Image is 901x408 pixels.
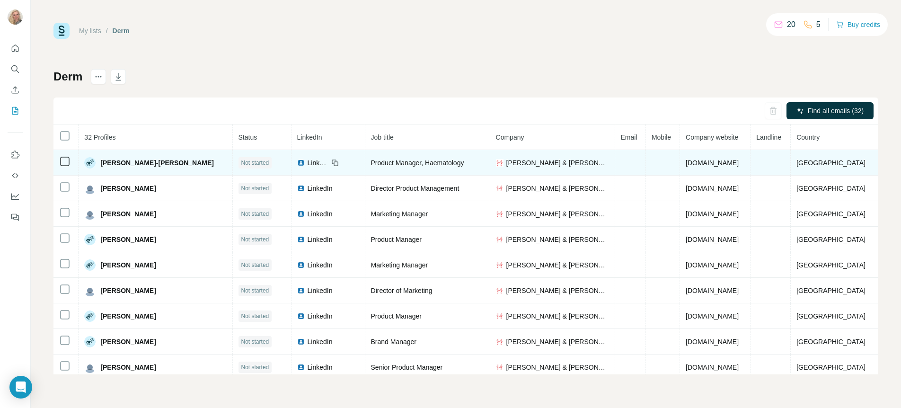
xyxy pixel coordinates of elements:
[53,23,70,39] img: Surfe Logo
[106,26,108,35] li: /
[796,287,866,294] span: [GEOGRAPHIC_DATA]
[808,106,864,115] span: Find all emails (32)
[506,158,609,168] span: [PERSON_NAME] & [PERSON_NAME]
[371,133,394,141] span: Job title
[686,364,739,371] span: [DOMAIN_NAME]
[371,159,464,167] span: Product Manager, Haematology
[241,312,269,320] span: Not started
[496,338,503,346] img: company-logo
[100,209,156,219] span: [PERSON_NAME]
[686,261,739,269] span: [DOMAIN_NAME]
[308,158,328,168] span: LinkedIn
[796,261,866,269] span: [GEOGRAPHIC_DATA]
[100,286,156,295] span: [PERSON_NAME]
[308,184,333,193] span: LinkedIn
[496,133,524,141] span: Company
[84,285,96,296] img: Avatar
[84,208,96,220] img: Avatar
[371,364,443,371] span: Senior Product Manager
[9,376,32,399] div: Open Intercom Messenger
[506,337,609,346] span: [PERSON_NAME] & [PERSON_NAME]
[84,157,96,169] img: Avatar
[686,338,739,346] span: [DOMAIN_NAME]
[371,261,428,269] span: Marketing Manager
[241,261,269,269] span: Not started
[686,185,739,192] span: [DOMAIN_NAME]
[241,235,269,244] span: Not started
[496,312,503,320] img: company-logo
[816,19,821,30] p: 5
[84,133,115,141] span: 32 Profiles
[91,69,106,84] button: actions
[796,185,866,192] span: [GEOGRAPHIC_DATA]
[113,26,130,35] div: Derm
[308,209,333,219] span: LinkedIn
[786,102,874,119] button: Find all emails (32)
[84,183,96,194] img: Avatar
[496,159,503,167] img: company-logo
[53,69,82,84] h1: Derm
[308,311,333,321] span: LinkedIn
[100,260,156,270] span: [PERSON_NAME]
[621,133,637,141] span: Email
[371,236,422,243] span: Product Manager
[241,159,269,167] span: Not started
[796,312,866,320] span: [GEOGRAPHIC_DATA]
[506,311,609,321] span: [PERSON_NAME] & [PERSON_NAME]
[796,236,866,243] span: [GEOGRAPHIC_DATA]
[308,286,333,295] span: LinkedIn
[756,133,781,141] span: Landline
[371,312,422,320] span: Product Manager
[796,364,866,371] span: [GEOGRAPHIC_DATA]
[371,338,417,346] span: Brand Manager
[686,159,739,167] span: [DOMAIN_NAME]
[506,235,609,244] span: [PERSON_NAME] & [PERSON_NAME]
[100,337,156,346] span: [PERSON_NAME]
[8,81,23,98] button: Enrich CSV
[100,363,156,372] span: [PERSON_NAME]
[506,184,609,193] span: [PERSON_NAME] & [PERSON_NAME]
[8,167,23,184] button: Use Surfe API
[100,235,156,244] span: [PERSON_NAME]
[238,133,257,141] span: Status
[297,312,305,320] img: LinkedIn logo
[796,159,866,167] span: [GEOGRAPHIC_DATA]
[297,185,305,192] img: LinkedIn logo
[241,210,269,218] span: Not started
[79,27,101,35] a: My lists
[241,286,269,295] span: Not started
[8,188,23,205] button: Dashboard
[308,260,333,270] span: LinkedIn
[241,337,269,346] span: Not started
[84,259,96,271] img: Avatar
[308,337,333,346] span: LinkedIn
[297,261,305,269] img: LinkedIn logo
[496,210,503,218] img: company-logo
[84,310,96,322] img: Avatar
[686,133,738,141] span: Company website
[496,261,503,269] img: company-logo
[371,185,459,192] span: Director Product Management
[496,364,503,371] img: company-logo
[506,363,609,372] span: [PERSON_NAME] & [PERSON_NAME]
[796,133,820,141] span: Country
[84,336,96,347] img: Avatar
[8,61,23,78] button: Search
[100,184,156,193] span: [PERSON_NAME]
[297,236,305,243] img: LinkedIn logo
[8,146,23,163] button: Use Surfe on LinkedIn
[796,210,866,218] span: [GEOGRAPHIC_DATA]
[496,236,503,243] img: company-logo
[686,236,739,243] span: [DOMAIN_NAME]
[506,209,609,219] span: [PERSON_NAME] & [PERSON_NAME]
[297,159,305,167] img: LinkedIn logo
[241,363,269,372] span: Not started
[652,133,671,141] span: Mobile
[506,260,609,270] span: [PERSON_NAME] & [PERSON_NAME]
[241,184,269,193] span: Not started
[297,133,322,141] span: LinkedIn
[686,287,739,294] span: [DOMAIN_NAME]
[787,19,795,30] p: 20
[297,210,305,218] img: LinkedIn logo
[8,209,23,226] button: Feedback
